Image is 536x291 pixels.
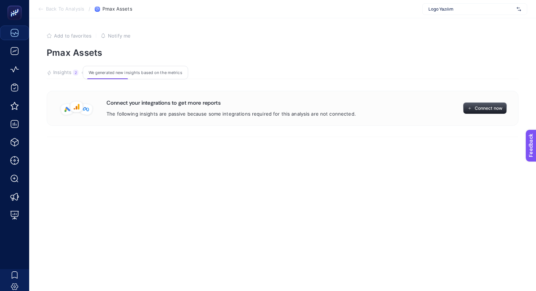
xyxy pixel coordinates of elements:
h3: Connect your integrations to get more reports [106,100,356,107]
span: / [89,6,90,12]
div: We generated new insights based on the metrics [83,66,188,79]
span: Insights [53,70,71,75]
div: 2 [73,70,78,75]
span: Back To Analysis [46,6,84,12]
button: Connect now [463,102,507,114]
span: Logo Yazılım [428,6,514,12]
p: The following insights are passive because some integrations required for this analysis are not c... [106,111,356,117]
button: Notify me [101,33,131,39]
span: Feedback [4,2,28,8]
span: Pmax Assets [102,6,132,12]
span: Connect now [475,105,502,111]
span: Add to favorites [54,33,92,39]
img: integration-group.png [58,100,95,117]
button: Add to favorites [47,33,92,39]
span: Notify me [108,33,131,39]
p: Pmax Assets [47,47,518,58]
img: svg%3e [517,5,521,13]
